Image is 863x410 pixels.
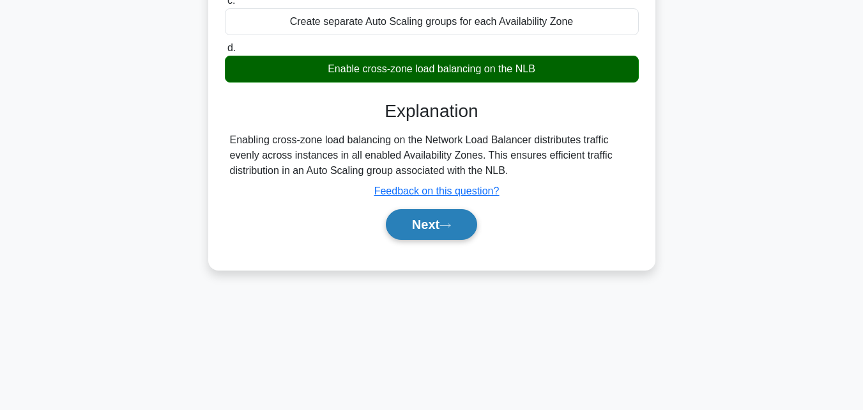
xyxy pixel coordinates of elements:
h3: Explanation [233,100,631,122]
div: Enable cross-zone load balancing on the NLB [225,56,639,83]
div: Enabling cross-zone load balancing on the Network Load Balancer distributes traffic evenly across... [230,132,634,178]
div: Create separate Auto Scaling groups for each Availability Zone [225,8,639,35]
span: d. [227,42,236,53]
a: Feedback on this question? [374,185,500,196]
button: Next [386,209,477,240]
